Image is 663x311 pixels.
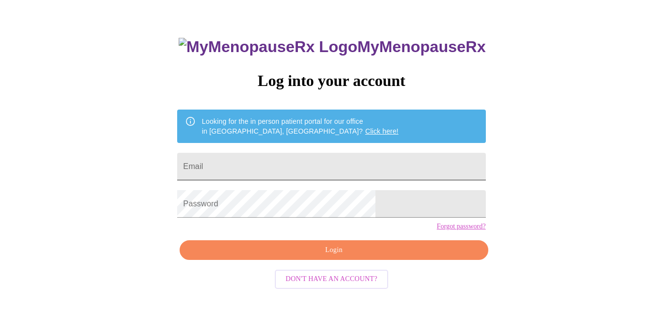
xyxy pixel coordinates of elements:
[191,244,477,256] span: Login
[272,274,391,283] a: Don't have an account?
[202,113,398,140] div: Looking for the in person patient portal for our office in [GEOGRAPHIC_DATA], [GEOGRAPHIC_DATA]?
[177,72,485,90] h3: Log into your account
[437,223,486,230] a: Forgot password?
[286,273,377,285] span: Don't have an account?
[179,38,357,56] img: MyMenopauseRx Logo
[179,38,486,56] h3: MyMenopauseRx
[365,127,398,135] a: Click here!
[180,240,488,260] button: Login
[275,270,388,289] button: Don't have an account?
